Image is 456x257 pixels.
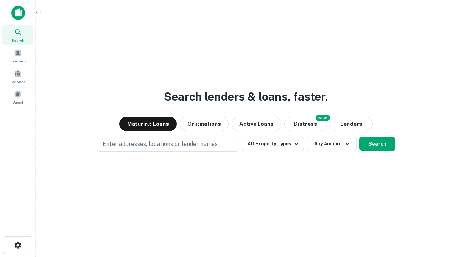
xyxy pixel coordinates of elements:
[316,115,330,121] div: NEW
[2,25,33,45] a: Search
[359,137,395,151] button: Search
[420,200,456,234] iframe: Chat Widget
[13,100,23,105] span: Saved
[11,37,24,43] span: Search
[2,67,33,86] a: Contacts
[2,87,33,107] a: Saved
[180,117,229,131] button: Originations
[9,58,26,64] span: Borrowers
[97,137,239,152] button: Enter addresses, locations or lender names
[2,46,33,65] a: Borrowers
[103,140,218,148] p: Enter addresses, locations or lender names
[164,88,328,105] h3: Search lenders & loans, faster.
[11,79,25,85] span: Contacts
[11,6,25,20] img: capitalize-icon.png
[330,117,373,131] button: Lenders
[232,117,281,131] button: Active Loans
[119,117,177,131] button: Maturing Loans
[242,137,304,151] button: All Property Types
[307,137,357,151] button: Any Amount
[284,117,327,131] button: Search distressed loans with lien and other non-mortgage details.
